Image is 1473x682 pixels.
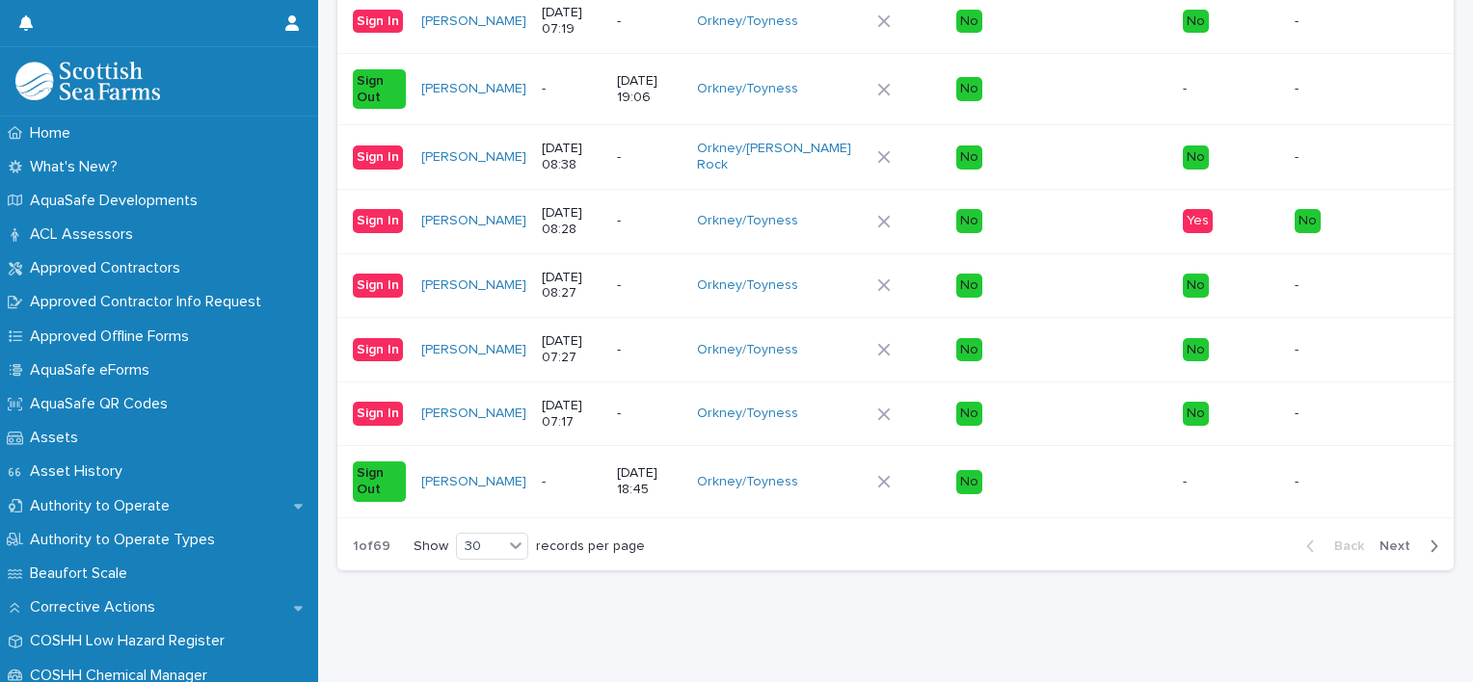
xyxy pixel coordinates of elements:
p: [DATE] 19:06 [617,73,681,106]
a: Orkney/Toyness [697,474,798,490]
img: bPIBxiqnSb2ggTQWdOVV [15,62,160,100]
tr: Sign Out[PERSON_NAME] -[DATE] 19:06Orkney/Toyness No-- [337,53,1454,125]
span: Next [1379,539,1422,553]
p: - [1295,149,1423,166]
p: - [542,81,602,97]
a: Orkney/Toyness [697,277,798,294]
div: No [956,209,982,233]
p: [DATE] 18:45 [617,465,681,498]
div: No [956,77,982,101]
div: Sign In [353,10,403,34]
tr: Sign In[PERSON_NAME] [DATE] 08:28-Orkney/Toyness NoYesNo [337,190,1454,254]
div: No [956,145,982,170]
p: Beaufort Scale [22,564,143,583]
div: No [956,470,982,494]
a: Orkney/Toyness [697,213,798,229]
a: [PERSON_NAME] [421,277,526,294]
a: Orkney/Toyness [697,342,798,358]
p: Approved Contractors [22,259,196,277]
p: Assets [22,429,94,447]
p: [DATE] 07:17 [542,398,602,431]
div: No [956,402,982,426]
p: - [1183,474,1279,490]
a: [PERSON_NAME] [421,342,526,358]
a: [PERSON_NAME] [421,406,526,422]
p: AquaSafe Developments [22,192,213,210]
span: Back [1323,539,1364,553]
p: AquaSafe eForms [22,361,165,380]
div: Yes [1183,209,1213,233]
a: [PERSON_NAME] [421,149,526,166]
a: Orkney/Toyness [697,13,798,30]
p: Show [414,538,448,555]
p: - [617,342,681,358]
p: [DATE] 08:38 [542,141,602,173]
p: [DATE] 07:27 [542,333,602,366]
tr: Sign Out[PERSON_NAME] -[DATE] 18:45Orkney/Toyness No-- [337,446,1454,518]
div: No [1183,274,1209,298]
p: records per page [536,538,645,555]
div: No [1183,338,1209,362]
div: No [1183,10,1209,34]
p: What's New? [22,158,133,176]
p: - [617,149,681,166]
p: Home [22,124,86,143]
p: Approved Offline Forms [22,328,204,346]
div: No [1183,145,1209,170]
p: Corrective Actions [22,598,171,616]
a: Orkney/Toyness [697,81,798,97]
button: Next [1372,538,1454,555]
p: 1 of 69 [337,523,406,570]
a: [PERSON_NAME] [421,474,526,490]
p: Authority to Operate [22,497,185,515]
div: Sign In [353,274,403,298]
a: [PERSON_NAME] [421,213,526,229]
div: No [1295,209,1321,233]
div: Sign In [353,338,403,362]
a: [PERSON_NAME] [421,13,526,30]
p: - [1295,474,1423,490]
p: ACL Assessors [22,225,148,244]
p: Asset History [22,462,138,481]
div: No [956,274,982,298]
div: Sign Out [353,461,406,502]
div: Sign In [353,402,403,426]
tr: Sign In[PERSON_NAME] [DATE] 07:27-Orkney/Toyness NoNo- [337,318,1454,382]
p: Approved Contractor Info Request [22,293,277,311]
div: Sign In [353,145,403,170]
p: [DATE] 08:28 [542,205,602,238]
p: - [1295,81,1423,97]
a: Orkney/[PERSON_NAME] Rock [697,141,863,173]
button: Back [1291,538,1372,555]
p: AquaSafe QR Codes [22,395,183,413]
div: Sign In [353,209,403,233]
p: - [1295,342,1423,358]
a: [PERSON_NAME] [421,81,526,97]
p: COSHH Low Hazard Register [22,632,240,650]
p: - [617,277,681,294]
p: - [1295,277,1423,294]
p: - [1295,13,1423,30]
div: No [1183,402,1209,426]
p: [DATE] 08:27 [542,270,602,302]
tr: Sign In[PERSON_NAME] [DATE] 08:38-Orkney/[PERSON_NAME] Rock NoNo- [337,125,1454,190]
div: Sign Out [353,69,406,110]
div: 30 [457,537,503,557]
p: [DATE] 07:19 [542,5,602,38]
p: - [617,406,681,422]
tr: Sign In[PERSON_NAME] [DATE] 07:17-Orkney/Toyness NoNo- [337,381,1454,446]
div: No [956,338,982,362]
tr: Sign In[PERSON_NAME] [DATE] 08:27-Orkney/Toyness NoNo- [337,253,1454,318]
p: - [1295,406,1423,422]
div: No [956,10,982,34]
p: - [617,13,681,30]
p: Authority to Operate Types [22,531,230,549]
a: Orkney/Toyness [697,406,798,422]
p: - [1183,81,1279,97]
p: - [542,474,602,490]
p: - [617,213,681,229]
